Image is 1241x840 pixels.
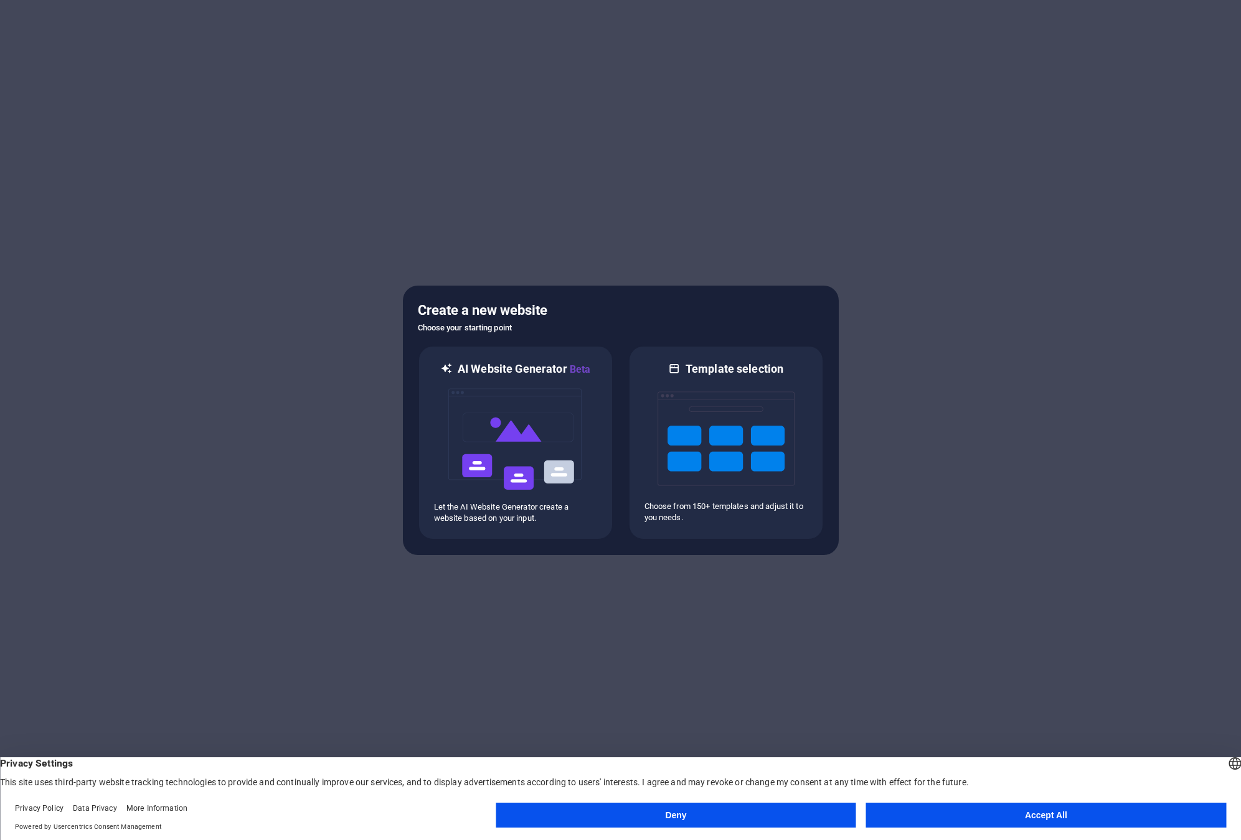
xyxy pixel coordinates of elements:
[418,301,824,320] h5: Create a new website
[628,345,824,540] div: Template selectionChoose from 150+ templates and adjust it to you needs.
[418,345,613,540] div: AI Website GeneratorBetaaiLet the AI Website Generator create a website based on your input.
[686,362,783,376] h6: Template selection
[458,362,590,377] h6: AI Website Generator
[567,363,591,375] span: Beta
[447,377,584,502] img: ai
[434,502,597,524] p: Let the AI Website Generator create a website based on your input.
[644,501,808,523] p: Choose from 150+ templates and adjust it to you needs.
[418,320,824,335] h6: Choose your starting point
